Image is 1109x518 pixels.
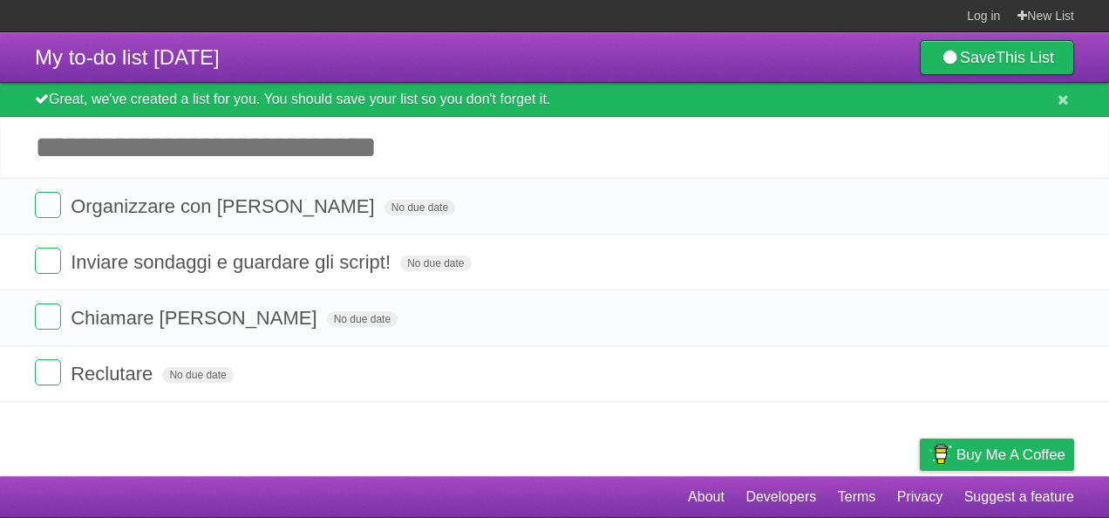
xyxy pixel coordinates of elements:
[996,49,1054,66] b: This List
[897,481,942,514] a: Privacy
[400,256,471,271] span: No due date
[688,481,725,514] a: About
[71,363,157,385] span: Reclutare
[35,303,61,330] label: Done
[929,440,952,469] img: Buy me a coffee
[71,195,378,217] span: Organizzare con [PERSON_NAME]
[964,481,1074,514] a: Suggest a feature
[35,192,61,218] label: Done
[162,367,233,383] span: No due date
[35,359,61,385] label: Done
[745,481,816,514] a: Developers
[838,481,876,514] a: Terms
[35,248,61,274] label: Done
[71,251,395,273] span: Inviare sondaggi e guardare gli script!
[327,311,398,327] span: No due date
[920,40,1074,75] a: SaveThis List
[956,440,1065,470] span: Buy me a coffee
[384,200,455,215] span: No due date
[71,307,321,329] span: Chiamare [PERSON_NAME]
[35,45,220,69] span: My to-do list [DATE]
[920,439,1074,471] a: Buy me a coffee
